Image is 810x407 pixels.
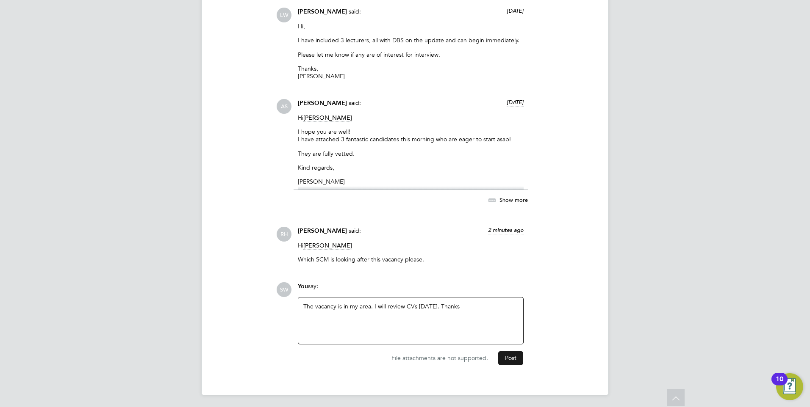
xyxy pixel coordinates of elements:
p: Hi [298,242,524,249]
span: Show more [499,196,528,203]
span: [PERSON_NAME] [298,8,347,15]
span: [PERSON_NAME] [298,227,347,234]
span: said: [349,8,361,15]
p: Hi, [298,22,524,30]
p: Thanks, [PERSON_NAME] [298,65,524,80]
p: Which SCM is looking after this vacancy please. [298,256,524,263]
span: RH [277,227,291,242]
p: Kind regards, [298,164,524,171]
button: Post [498,351,523,365]
p: Hi [298,114,524,121]
span: 2 minutes ago [488,226,524,234]
span: [DATE] [507,7,524,14]
span: AS [277,99,291,114]
span: SW [277,282,291,297]
p: Please let me know if any are of interest for interview. [298,51,524,58]
p: I hope you are well! I have attached 3 fantastic candidates this morning who are eager to start a... [298,128,524,143]
p: I have included 3 lecturers, all with DBS on the update and can begin immediately. [298,36,524,44]
span: LW [277,8,291,22]
p: They are fully vetted. [298,150,524,157]
span: File attachments are not supported. [391,354,488,362]
span: [PERSON_NAME] [298,99,347,107]
div: The vacancy is in my area. I will review CVs [DATE]. Thanks [303,302,518,339]
button: Open Resource Center, 10 new notifications [776,373,803,400]
span: [PERSON_NAME] [303,242,352,250]
span: You [298,283,308,290]
span: [PERSON_NAME] [303,114,352,122]
span: said: [349,99,361,107]
span: [DATE] [507,99,524,106]
div: 10 [776,379,783,390]
p: [PERSON_NAME] [298,178,524,185]
span: said: [349,227,361,234]
div: say: [298,282,524,297]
